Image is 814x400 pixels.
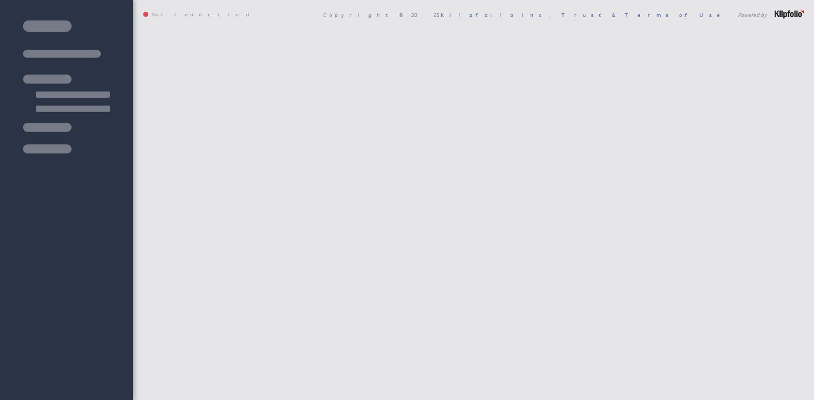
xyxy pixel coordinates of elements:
a: Trust & Terms of Use [561,11,727,18]
span: Copyright © 2025 [323,12,551,17]
a: Klipfolio Inc. [441,11,551,18]
img: logo-footer.png [775,10,804,18]
img: skeleton-sidenav.svg [23,20,110,153]
span: Powered by [738,12,767,17]
span: Not connected. [143,12,257,18]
